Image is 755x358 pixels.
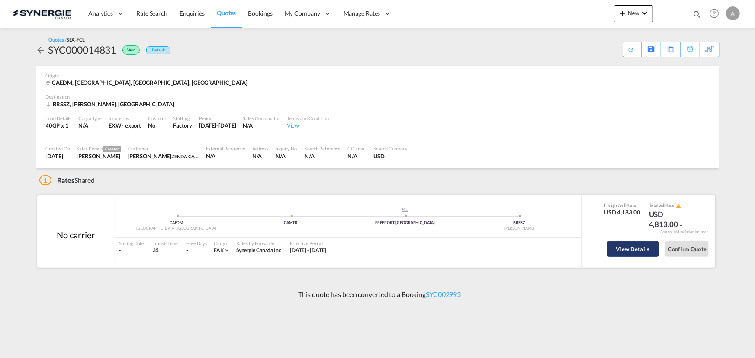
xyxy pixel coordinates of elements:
div: Terms and Condition [287,115,329,121]
button: icon-plus 400-fgNewicon-chevron-down [614,5,653,22]
img: 1f56c880d42311ef80fc7dca854c8e59.png [13,4,71,23]
div: FABIANA FIERRO [128,152,199,160]
div: Adriana Groposila [77,152,121,160]
div: Effective Period [290,240,327,246]
div: N/A [78,121,102,129]
div: icon-magnify [692,10,702,22]
div: CC Email [347,145,366,152]
span: Sell [659,202,665,208]
div: FREEPORT, [GEOGRAPHIC_DATA] [348,220,462,226]
md-icon: assets/icons/custom/ship-fill.svg [400,208,410,212]
div: N/A [305,152,341,160]
div: USD 4,183.00 [604,208,640,217]
md-icon: icon-alert [676,203,681,208]
span: ZENDA CARGO [171,153,205,160]
div: Stuffing [173,115,192,121]
div: Customs [148,115,166,121]
div: Shared [39,176,95,185]
div: Save As Template [642,42,661,57]
span: SEA-FCL [67,37,85,42]
div: [GEOGRAPHIC_DATA], [GEOGRAPHIC_DATA] [119,226,234,231]
a: SYC002993 [426,290,461,298]
div: Address [252,145,269,152]
div: Help [707,6,726,22]
div: No carrier [57,229,94,241]
div: Quote PDF is not available at this time [628,42,637,53]
div: Synergie Canada Inc [236,247,281,254]
span: Rates [57,176,74,184]
span: Won [127,48,138,56]
div: N/A [276,152,298,160]
div: EXW [109,121,122,129]
div: Total Rate [649,202,692,209]
div: Default [146,46,170,54]
div: USD [374,152,408,160]
div: Inquiry No. [276,145,298,152]
div: A [726,6,740,20]
md-icon: icon-arrow-left [36,45,46,55]
div: 35 [153,247,178,254]
span: Rate Search [136,10,167,17]
span: New [617,10,650,16]
span: FAK [214,247,224,253]
div: 40GP x 1 [46,121,72,129]
div: N/A [347,152,366,160]
div: Factory Stuffing [173,121,192,129]
button: View Details [607,241,659,257]
span: [DATE] - [DATE] [290,247,327,253]
div: No [148,121,166,129]
span: Enquiries [180,10,205,17]
span: Sell [619,202,626,208]
span: My Company [285,9,320,18]
div: Customer [128,145,199,152]
div: Sales Person [77,145,121,152]
div: - [119,247,145,254]
div: BRSSZ, Santos, Asia Pacific [46,100,177,108]
div: CAMTR [234,220,348,226]
div: N/A [243,121,280,129]
div: Remark and Inclusion included [654,230,715,234]
p: This quote has been converted to a Booking [294,290,461,299]
button: icon-alert [675,202,681,209]
div: Incoterms [109,115,141,121]
md-icon: icon-magnify [692,10,702,19]
div: BRSSZ [462,220,576,226]
md-icon: icon-chevron-down [639,8,650,18]
div: N/A [252,152,269,160]
div: External Reference [206,145,245,152]
span: Help [707,6,722,21]
div: 31 Oct 2025 [199,121,236,129]
div: Transit Time [153,240,178,246]
md-icon: icon-chevron-down [224,247,230,253]
div: Created On [46,145,70,152]
div: Cargo [214,240,230,246]
span: Manage Rates [344,9,380,18]
span: Quotes [217,9,236,16]
div: Load Details [46,115,72,121]
div: icon-arrow-left [36,43,48,57]
span: Analytics [88,9,113,18]
md-icon: icon-plus 400-fg [617,8,628,18]
md-icon: icon-chevron-down [678,222,684,228]
div: Quotes /SEA-FCL [49,36,85,43]
div: Freight Rate [604,202,640,208]
div: USD 4,813.00 [649,209,692,230]
div: Won [116,43,142,57]
div: Sales Coordinator [243,115,280,121]
div: 17 Sep 2025 [46,152,70,160]
div: Period [199,115,236,121]
div: [PERSON_NAME] [462,226,576,231]
button: Confirm Quote [665,241,709,257]
div: Search Reference [305,145,341,152]
div: View [287,121,329,129]
div: 17 Sep 2025 - 31 Oct 2025 [290,247,327,254]
div: CAEDM [119,220,234,226]
div: N/A [206,152,245,160]
div: Search Currency [374,145,408,152]
span: Creator [103,146,121,152]
md-icon: icon-refresh [627,45,635,54]
div: CAEDM, Edmonton, AB, Americas [46,79,250,87]
div: Cargo Type [78,115,102,121]
span: Synergie Canada Inc [236,247,281,253]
